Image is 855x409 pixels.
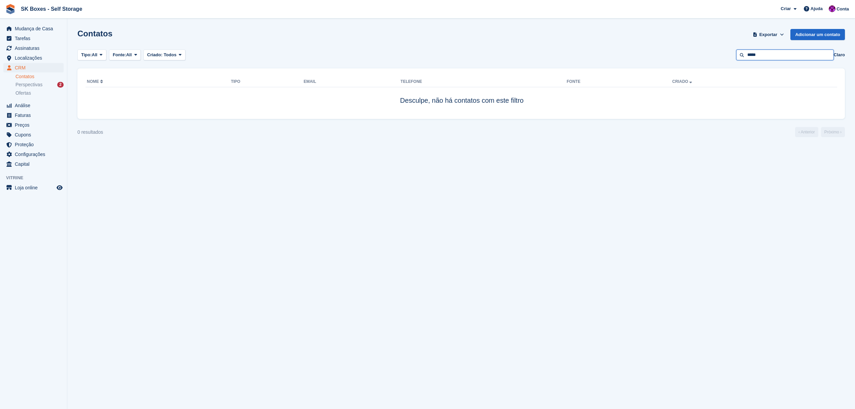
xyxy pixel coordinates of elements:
a: menu [3,130,64,139]
span: All [126,52,132,58]
span: Exportar [759,31,777,38]
span: Desculpe, não há contatos com este filtro [400,97,524,104]
span: Configurações [15,150,55,159]
a: menu [3,120,64,130]
a: menu [3,24,64,33]
button: Criado: Todos [143,50,185,61]
span: Capital [15,159,55,169]
img: Mateus Cassange [829,5,835,12]
a: SK Boxes - Self Storage [18,3,85,14]
span: Análise [15,101,55,110]
a: menu [3,159,64,169]
h1: Contatos [77,29,112,38]
span: CRM [15,63,55,72]
div: 2 [57,82,64,88]
span: Ajuda [811,5,823,12]
span: Faturas [15,111,55,120]
a: menu [3,150,64,159]
a: menu [3,34,64,43]
span: Proteção [15,140,55,149]
th: Telefone [401,76,567,87]
button: Exportar [751,29,785,40]
span: Fonte: [113,52,126,58]
a: Ofertas [15,90,64,97]
span: Localizações [15,53,55,63]
button: Claro [834,52,845,58]
span: Criado: [147,52,163,57]
button: Tipo: All [77,50,106,61]
a: Criado [672,79,693,84]
button: Fonte: All [109,50,141,61]
a: Perspectivas 2 [15,81,64,88]
a: Próximo [821,127,845,137]
span: Preços [15,120,55,130]
a: menu [3,43,64,53]
span: Loja online [15,183,55,192]
a: menu [3,53,64,63]
nav: Page [794,127,846,137]
span: Mudança de Casa [15,24,55,33]
a: Adicionar um contato [790,29,845,40]
img: stora-icon-8386f47178a22dfd0bd8f6a31ec36ba5ce8667c1dd55bd0f319d3a0aa187defe.svg [5,4,15,14]
a: Anterior [795,127,818,137]
span: Tarefas [15,34,55,43]
span: Conta [836,6,849,12]
a: Contatos [15,73,64,80]
span: Ofertas [15,90,31,96]
a: Nome [87,79,104,84]
span: Todos [164,52,176,57]
a: menu [3,140,64,149]
a: menu [3,101,64,110]
a: Loja de pré-visualização [56,184,64,192]
span: Criar [781,5,791,12]
span: Assinaturas [15,43,55,53]
span: Vitrine [6,175,67,181]
span: All [92,52,98,58]
span: Cupons [15,130,55,139]
a: menu [3,111,64,120]
th: Tipo [231,76,304,87]
th: Fonte [567,76,672,87]
div: 0 resultados [77,129,103,136]
span: Perspectivas [15,82,42,88]
a: menu [3,63,64,72]
th: Email [304,76,401,87]
a: menu [3,183,64,192]
span: Tipo: [81,52,92,58]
